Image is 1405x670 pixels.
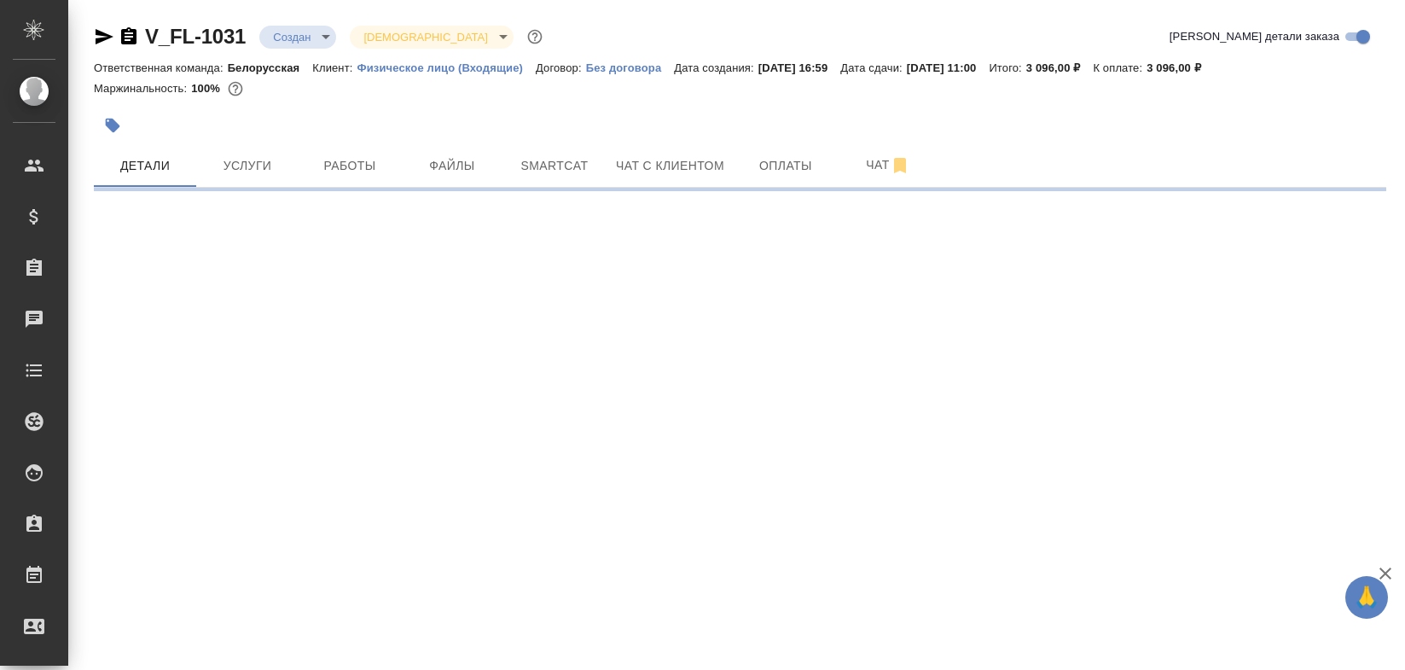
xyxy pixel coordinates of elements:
[350,26,513,49] div: Создан
[989,61,1025,74] p: Итого:
[1093,61,1147,74] p: К оплате:
[94,61,228,74] p: Ответственная команда:
[411,155,493,177] span: Файлы
[358,30,492,44] button: [DEMOGRAPHIC_DATA]
[357,60,536,74] a: Физическое лицо (Входящие)
[1352,580,1381,615] span: 🙏
[145,25,246,48] a: V_FL-1031
[94,107,131,144] button: Добавить тэг
[907,61,990,74] p: [DATE] 11:00
[616,155,724,177] span: Чат с клиентом
[1026,61,1094,74] p: 3 096,00 ₽
[586,60,675,74] a: Без договора
[514,155,595,177] span: Smartcat
[104,155,186,177] span: Детали
[1345,576,1388,619] button: 🙏
[94,82,191,95] p: Маржинальность:
[268,30,316,44] button: Создан
[259,26,336,49] div: Создан
[119,26,139,47] button: Скопировать ссылку
[524,26,546,48] button: Доп статусы указывают на важность/срочность заказа
[1147,61,1214,74] p: 3 096,00 ₽
[890,155,910,176] svg: Отписаться
[312,61,357,74] p: Клиент:
[1170,28,1339,45] span: [PERSON_NAME] детали заказа
[847,154,929,176] span: Чат
[840,61,906,74] p: Дата сдачи:
[191,82,224,95] p: 100%
[674,61,758,74] p: Дата создания:
[309,155,391,177] span: Работы
[206,155,288,177] span: Услуги
[586,61,675,74] p: Без договора
[357,61,536,74] p: Физическое лицо (Входящие)
[94,26,114,47] button: Скопировать ссылку для ЯМессенджера
[745,155,827,177] span: Оплаты
[224,78,247,100] button: 0.00 RUB;
[758,61,841,74] p: [DATE] 16:59
[228,61,313,74] p: Белорусская
[536,61,586,74] p: Договор:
